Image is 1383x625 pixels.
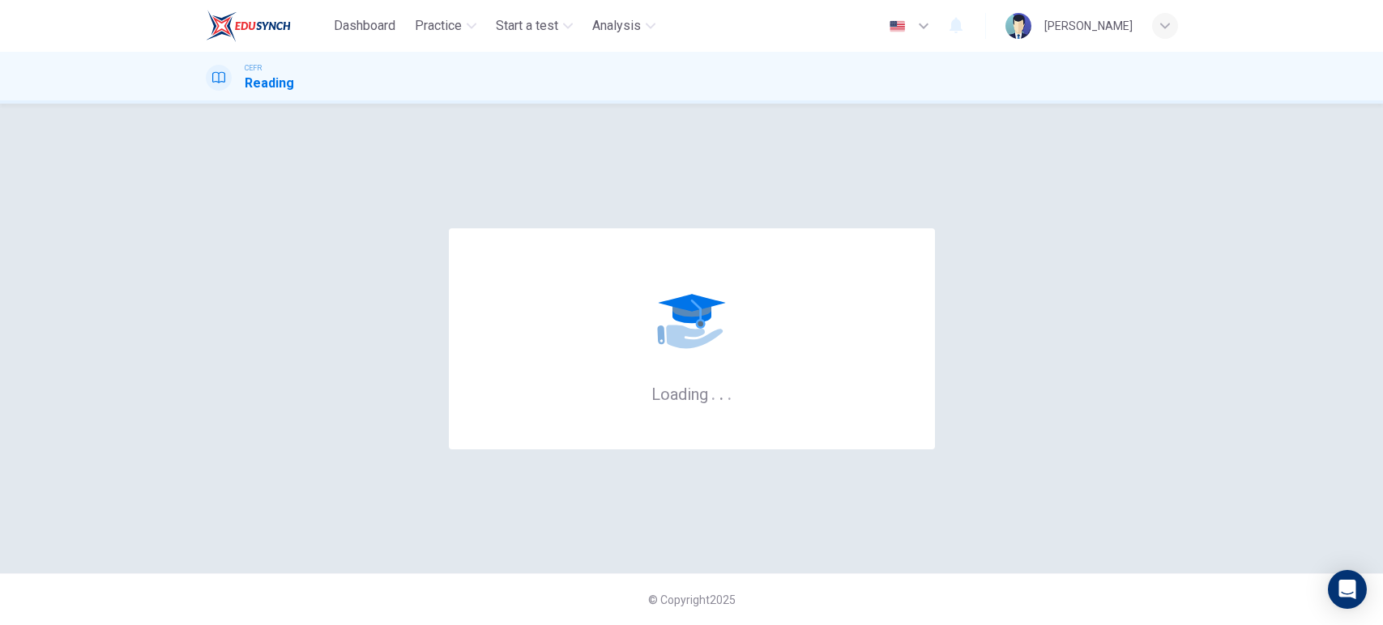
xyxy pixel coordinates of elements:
[206,10,328,42] a: EduSynch logo
[648,593,736,606] span: © Copyright 2025
[887,20,907,32] img: en
[245,62,262,74] span: CEFR
[489,11,579,40] button: Start a test
[1005,13,1031,39] img: Profile picture
[711,379,716,406] h6: .
[408,11,483,40] button: Practice
[592,16,641,36] span: Analysis
[496,16,558,36] span: Start a test
[415,16,462,36] span: Practice
[245,74,294,93] h1: Reading
[727,379,732,406] h6: .
[1328,570,1367,609] div: Open Intercom Messenger
[651,383,732,404] h6: Loading
[1044,16,1133,36] div: [PERSON_NAME]
[719,379,724,406] h6: .
[334,16,395,36] span: Dashboard
[327,11,402,40] button: Dashboard
[586,11,662,40] button: Analysis
[206,10,291,42] img: EduSynch logo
